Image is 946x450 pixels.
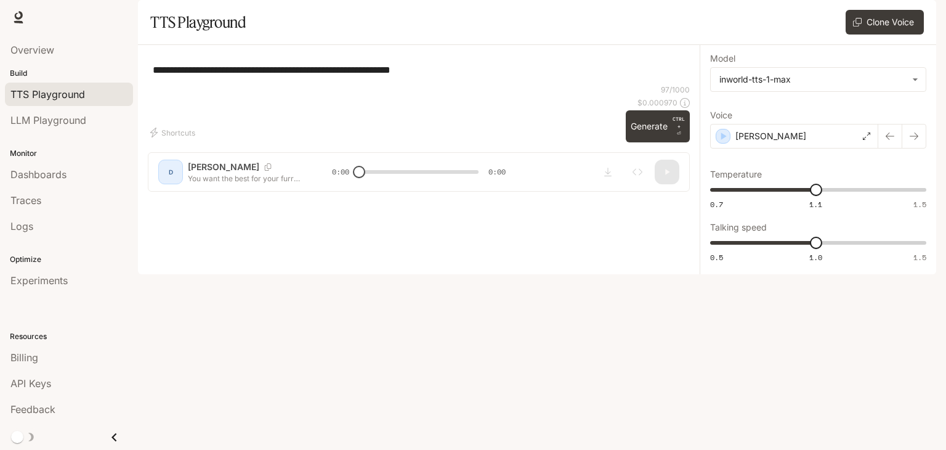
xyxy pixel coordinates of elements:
button: Clone Voice [846,10,924,35]
button: Shortcuts [148,123,200,142]
p: [PERSON_NAME] [735,130,806,142]
p: ⏎ [673,115,685,137]
span: 1.5 [913,252,926,263]
p: 97 / 1000 [661,84,690,95]
p: Model [710,54,735,63]
button: GenerateCTRL +⏎ [626,110,690,142]
p: Temperature [710,170,762,179]
p: Voice [710,111,732,120]
span: 0.5 [710,252,723,263]
span: 1.5 [913,199,926,210]
div: inworld-tts-1-max [719,73,906,86]
h1: TTS Playground [150,10,246,35]
span: 0.7 [710,199,723,210]
p: $ 0.000970 [637,97,677,108]
p: Talking speed [710,223,767,232]
div: inworld-tts-1-max [711,68,926,91]
p: CTRL + [673,115,685,130]
span: 1.0 [809,252,822,263]
span: 1.1 [809,199,822,210]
